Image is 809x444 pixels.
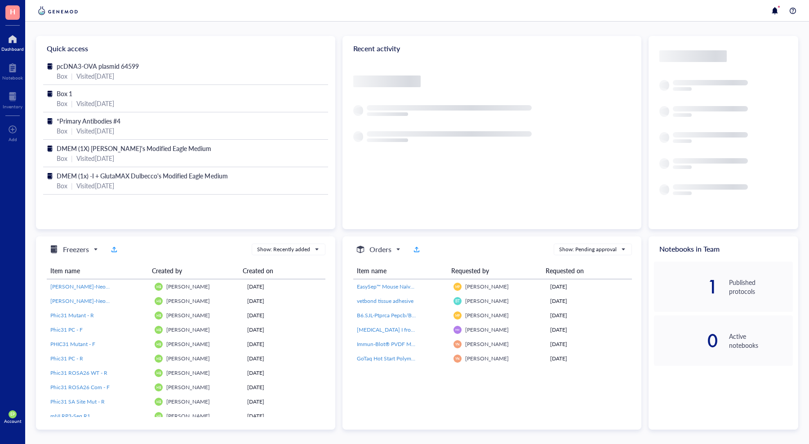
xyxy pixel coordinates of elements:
div: Account [4,418,22,424]
a: [MEDICAL_DATA] I from bovine pancreas,Type IV, lyophilized powder, ≥2,000 Kunitz units/mg protein [357,326,446,334]
span: vetbond tissue adhesive [357,297,413,305]
a: [PERSON_NAME]-Neo-2-R [50,297,147,305]
a: Phic31 PC - F [50,326,147,334]
div: [DATE] [247,297,322,305]
span: [PERSON_NAME] [166,412,210,420]
div: [DATE] [550,283,628,291]
h5: Freezers [63,244,89,255]
div: Add [9,137,17,142]
th: Requested on [542,262,625,279]
span: HB [156,314,161,318]
span: [PERSON_NAME] [166,340,210,348]
div: [DATE] [550,340,628,348]
a: mNLRP3-Seq.R1 [50,412,147,420]
div: [DATE] [247,311,322,320]
span: EasySep™ Mouse Naïve CD8+ [MEDICAL_DATA] Isolation Kit [357,283,502,290]
span: HB [156,328,161,332]
th: Created by [148,262,239,279]
div: [DATE] [247,326,322,334]
span: [PERSON_NAME] [166,369,210,377]
th: Item name [353,262,448,279]
span: GoTaq Hot Start Polymerase [357,355,423,362]
span: [PERSON_NAME]-Neo-2-F [50,283,116,290]
div: Visited [DATE] [76,71,114,81]
span: [PERSON_NAME] [465,283,509,290]
div: Visited [DATE] [76,126,114,136]
span: HB [156,357,161,361]
div: Box [57,98,67,108]
a: EasySep™ Mouse Naïve CD8+ [MEDICAL_DATA] Isolation Kit [357,283,446,291]
span: DMEM (1X) [PERSON_NAME]'s Modified Eagle Medium [57,144,211,153]
span: Immun-Blot® PVDF Membrane, Roll, 26 cm x 3.3 m, 1620177 [357,340,505,348]
span: Phic31 PC - F [50,326,83,333]
a: Phic31 SA Site Mut - R [50,398,147,406]
span: DMEM (1x) -I + GlutaMAX Dulbecco's Modified Eagle Medium [57,171,228,180]
span: [PERSON_NAME] [166,297,210,305]
span: [PERSON_NAME] [465,326,509,333]
span: [PERSON_NAME] [166,283,210,290]
a: PHIC31 Mutant - F [50,340,147,348]
th: Item name [47,262,148,279]
div: Active notebooks [729,332,793,350]
th: Created on [239,262,319,279]
div: [DATE] [247,383,322,391]
span: Phic31 PC - R [50,355,83,362]
div: | [71,153,73,163]
span: Phic31 Mutant - R [50,311,94,319]
span: MP [455,314,460,317]
div: [DATE] [247,398,322,406]
span: HB [156,400,161,404]
a: Phic31 PC - R [50,355,147,363]
div: [DATE] [550,355,628,363]
div: Notebook [2,75,23,80]
a: Phic31 ROSA26 WT - R [50,369,147,377]
div: [DATE] [550,311,628,320]
div: [DATE] [550,326,628,334]
div: Show: Recently added [257,245,310,253]
div: [DATE] [550,297,628,305]
span: EP [10,412,15,417]
span: pcDNA3-OVA plasmid 64599 [57,62,139,71]
span: [PERSON_NAME] [465,340,509,348]
span: [PERSON_NAME] [166,311,210,319]
div: | [71,126,73,136]
div: | [71,71,73,81]
div: [DATE] [247,369,322,377]
a: Phic31 ROSA26 Com - F [50,383,147,391]
div: Quick access [36,36,335,61]
div: Visited [DATE] [76,98,114,108]
div: Show: Pending approval [559,245,617,253]
div: [DATE] [247,355,322,363]
span: Phic31 ROSA26 Com - F [50,383,110,391]
div: 1 [654,280,718,294]
div: Visited [DATE] [76,181,114,191]
div: [DATE] [247,340,322,348]
span: PHIC31 Mutant - F [50,340,95,348]
div: [DATE] [247,412,322,420]
div: | [71,181,73,191]
div: Inventory [3,104,22,109]
span: [PERSON_NAME] [465,311,509,319]
span: HB [156,299,161,303]
span: [PERSON_NAME]-Neo-2-R [50,297,116,305]
span: [PERSON_NAME] [166,383,210,391]
span: [PERSON_NAME] [166,398,210,405]
a: [PERSON_NAME]-Neo-2-F [50,283,147,291]
span: [PERSON_NAME] [465,355,509,362]
a: Inventory [3,89,22,109]
span: Phic31 ROSA26 WT - R [50,369,107,377]
a: vetbond tissue adhesive [357,297,446,305]
span: BT [455,299,460,303]
div: Dashboard [1,46,24,52]
a: Immun-Blot® PVDF Membrane, Roll, 26 cm x 3.3 m, 1620177 [357,340,446,348]
a: GoTaq Hot Start Polymerase [357,355,446,363]
span: [PERSON_NAME] [465,297,509,305]
span: MP [455,285,460,289]
div: Box [57,153,67,163]
span: *Primary Antibodies #4 [57,116,120,125]
div: Notebooks in Team [649,236,798,262]
div: Recent activity [342,36,642,61]
div: | [71,98,73,108]
div: Box [57,126,67,136]
span: HB [156,371,161,375]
